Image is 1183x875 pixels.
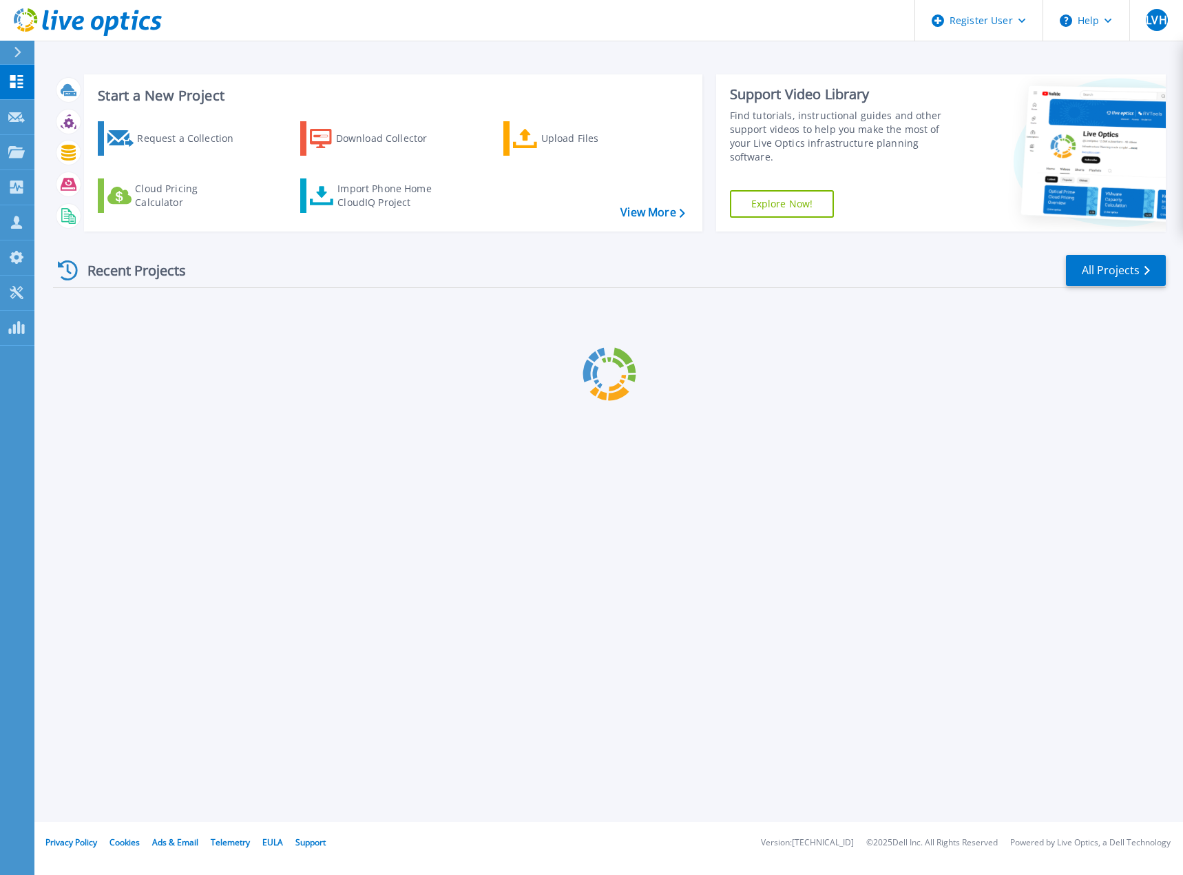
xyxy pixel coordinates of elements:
[98,178,251,213] a: Cloud Pricing Calculator
[730,190,835,218] a: Explore Now!
[730,85,958,103] div: Support Video Library
[503,121,657,156] a: Upload Files
[620,206,684,219] a: View More
[45,836,97,848] a: Privacy Policy
[730,109,958,164] div: Find tutorials, instructional guides and other support videos to help you make the most of your L...
[295,836,326,848] a: Support
[137,125,247,152] div: Request a Collection
[211,836,250,848] a: Telemetry
[541,125,651,152] div: Upload Files
[53,254,205,287] div: Recent Projects
[262,836,283,848] a: EULA
[152,836,198,848] a: Ads & Email
[98,88,684,103] h3: Start a New Project
[337,182,445,209] div: Import Phone Home CloudIQ Project
[98,121,251,156] a: Request a Collection
[761,838,854,847] li: Version: [TECHNICAL_ID]
[1146,14,1166,25] span: LVH
[1010,838,1171,847] li: Powered by Live Optics, a Dell Technology
[135,182,245,209] div: Cloud Pricing Calculator
[866,838,998,847] li: © 2025 Dell Inc. All Rights Reserved
[1066,255,1166,286] a: All Projects
[300,121,454,156] a: Download Collector
[336,125,446,152] div: Download Collector
[109,836,140,848] a: Cookies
